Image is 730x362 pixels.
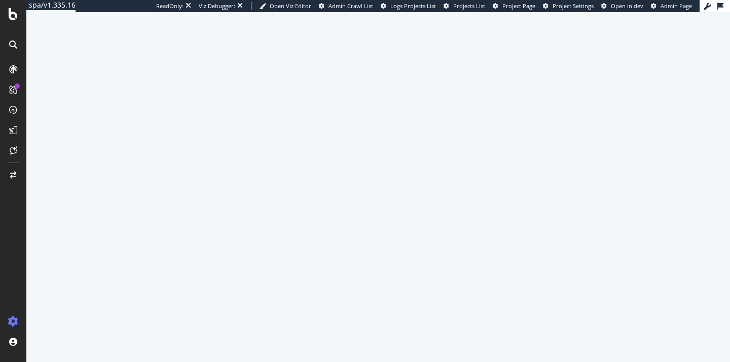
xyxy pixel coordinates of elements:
[319,2,373,10] a: Admin Crawl List
[260,2,311,10] a: Open Viz Editor
[493,2,535,10] a: Project Page
[390,2,436,10] span: Logs Projects List
[270,2,311,10] span: Open Viz Editor
[553,2,594,10] span: Project Settings
[661,2,692,10] span: Admin Page
[444,2,485,10] a: Projects List
[453,2,485,10] span: Projects List
[611,2,643,10] span: Open in dev
[543,2,594,10] a: Project Settings
[502,2,535,10] span: Project Page
[601,2,643,10] a: Open in dev
[651,2,692,10] a: Admin Page
[156,2,184,10] div: ReadOnly:
[199,2,235,10] div: Viz Debugger:
[328,2,373,10] span: Admin Crawl List
[381,2,436,10] a: Logs Projects List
